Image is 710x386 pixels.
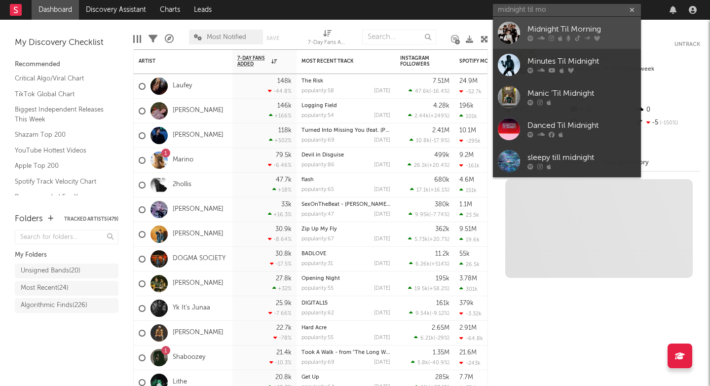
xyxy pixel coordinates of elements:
div: A&R Pipeline [165,25,174,53]
span: 5.73k [414,237,428,242]
span: -17.9 % [431,138,448,144]
div: -8.64 % [268,236,292,242]
div: 55k [459,251,470,257]
div: Get Up [301,375,390,380]
div: popularity: 31 [301,261,333,267]
div: 23.5k [459,212,479,218]
div: 7.51M [433,78,449,84]
span: 19.5k [414,286,428,292]
div: 24.9M [459,78,478,84]
div: [DATE] [374,310,390,316]
div: [DATE] [374,335,390,341]
a: Algorithmic Finds(226) [15,298,118,313]
div: 195k [436,275,449,282]
div: Hard Acre [301,325,390,331]
div: [DATE] [374,212,390,217]
a: [PERSON_NAME] [173,107,224,115]
a: Devil in Disguise [301,153,344,158]
div: 7-Day Fans Added (7-Day Fans Added) [308,25,347,53]
span: -9.12 % [431,311,448,316]
div: 2.41M [432,127,449,134]
span: 10.8k [416,138,430,144]
div: 146k [277,103,292,109]
div: ( ) [411,359,449,366]
div: 47.7k [276,177,292,183]
div: 3.78M [459,275,477,282]
span: 5.8k [417,360,428,366]
a: BADLOVE [301,251,326,257]
div: Artist [139,58,213,64]
a: DOGMA SOCIETY [173,255,225,263]
a: Yk It’s Junaa [173,304,210,312]
div: Algorithmic Finds ( 226 ) [21,300,87,311]
div: 118k [278,127,292,134]
div: [DATE] [374,286,390,291]
div: 25.9k [276,300,292,307]
a: Zip Up My Fly [301,227,337,232]
span: 47.6k [415,89,429,94]
a: Biggest Independent Releases This Week [15,104,109,124]
div: Recommended [15,59,118,71]
div: -44.8 % [268,88,292,94]
div: 4.6M [459,177,474,183]
span: -150 % [658,120,678,126]
span: +20.4 % [429,163,448,168]
div: Zip Up My Fly [301,227,390,232]
div: Devil in Disguise [301,153,390,158]
a: Took A Walk - from "The Long Walk" [301,350,395,355]
div: 148k [277,78,292,84]
div: Minutes Til Midnight [527,56,636,68]
a: Shazam Top 200 [15,129,109,140]
a: [PERSON_NAME] [173,131,224,140]
a: Laufey [173,82,192,90]
a: The Risk [301,78,323,84]
div: Logging Field [301,103,390,109]
span: +16.1 % [430,188,448,193]
a: Turned Into Missing You (feat. [PERSON_NAME]) [301,128,425,133]
div: DIGITAL15 [301,301,390,306]
div: +32 % [272,285,292,292]
a: SexOnTheBeat - [PERSON_NAME] Remix [301,202,405,207]
a: sleepy till midnight [493,145,641,177]
div: 10.1M [459,127,476,134]
div: 285k [435,374,449,381]
div: +166 % [269,113,292,119]
div: -6.46 % [268,162,292,168]
a: [PERSON_NAME] [173,230,224,238]
div: 499k [434,152,449,158]
div: 20.8k [275,374,292,381]
div: -243k [459,360,481,366]
div: [DATE] [374,187,390,193]
div: 30.9k [275,226,292,232]
div: popularity: 58 [301,88,334,94]
div: ( ) [408,285,449,292]
div: Midnight Til Morning [527,24,636,36]
a: Logging Field [301,103,337,109]
div: -64.8k [459,335,483,342]
button: Save [266,36,279,41]
div: ( ) [410,137,449,144]
div: Turned Into Missing You (feat. Avery Anna) [301,128,390,133]
div: +502 % [269,137,292,144]
a: Critical Algo/Viral Chart [15,73,109,84]
span: +514 % [431,262,448,267]
div: -5 [635,116,700,129]
div: Edit Columns [133,25,141,53]
a: Midnight Til Morning [493,17,641,49]
div: Most Recent ( 24 ) [21,282,69,294]
a: Danced Til Midnight [493,113,641,145]
div: popularity: 55 [301,335,334,341]
div: 9.51M [459,226,477,232]
div: 1.1M [459,201,472,208]
div: Opening Night [301,276,390,281]
div: popularity: 69 [301,138,335,143]
button: Untrack [674,39,700,49]
div: 2.91M [459,325,477,331]
div: Folders [15,213,43,225]
div: 33k [281,201,292,208]
div: ( ) [409,88,449,94]
div: [DATE] [374,360,390,365]
a: TikTok Global Chart [15,89,109,100]
span: 26.1k [414,163,427,168]
div: Filters [149,25,157,53]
